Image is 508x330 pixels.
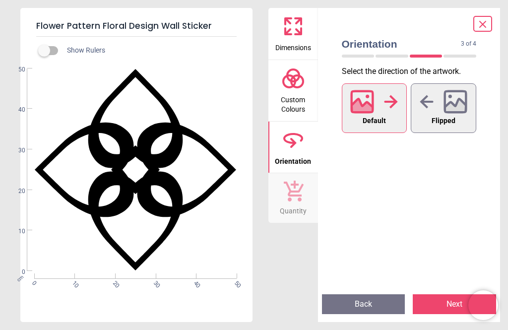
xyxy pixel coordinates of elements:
button: Custom Colours [268,60,318,121]
span: 10 [70,279,77,286]
span: 50 [6,66,25,74]
span: 0 [6,268,25,276]
p: Select the direction of the artwork . [342,66,485,77]
span: Dimensions [275,38,311,53]
span: Flipped [432,115,455,128]
button: Flipped [411,83,476,133]
h5: Flower Pattern Floral Design Wall Sticker [36,16,237,37]
button: Back [322,294,405,314]
span: Default [363,115,386,128]
span: cm [16,274,25,283]
button: Next [413,294,496,314]
span: 20 [111,279,117,286]
button: Default [342,83,407,133]
span: Orientation [275,152,311,167]
span: Orientation [342,37,461,51]
span: 20 [6,187,25,196]
span: 3 of 4 [461,40,476,48]
div: Show Rulers [44,45,253,57]
span: 30 [151,279,158,286]
span: 40 [192,279,198,286]
button: Quantity [268,173,318,223]
span: 30 [6,146,25,155]
span: 0 [30,279,36,286]
iframe: Brevo live chat [468,290,498,320]
span: 40 [6,106,25,114]
span: Quantity [280,201,307,216]
span: 10 [6,227,25,236]
span: 50 [232,279,239,286]
span: Custom Colours [269,90,317,115]
button: Orientation [268,122,318,173]
button: Dimensions [268,8,318,60]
